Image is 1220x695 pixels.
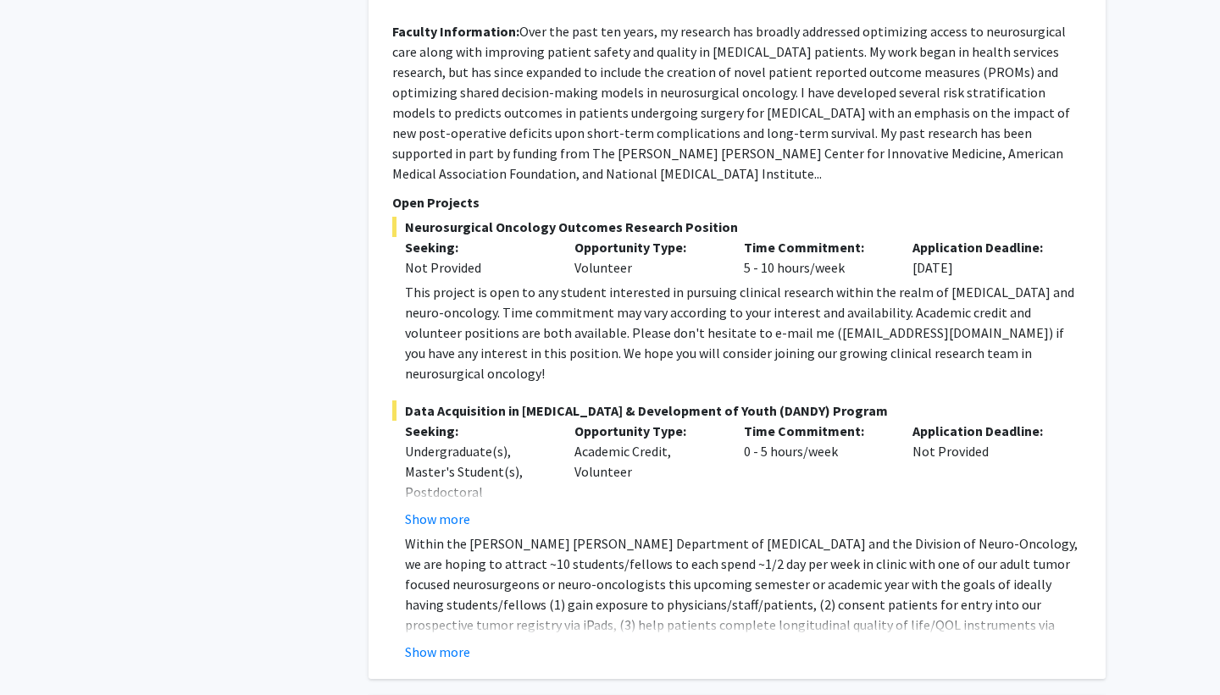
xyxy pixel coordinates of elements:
[405,237,549,257] p: Seeking:
[392,217,1082,237] span: Neurosurgical Oncology Outcomes Research Position
[574,421,718,441] p: Opportunity Type:
[392,23,519,40] b: Faculty Information:
[900,421,1069,529] div: Not Provided
[900,237,1069,278] div: [DATE]
[405,441,549,583] div: Undergraduate(s), Master's Student(s), Postdoctoral Researcher(s) / Research Staff, Medical Resid...
[562,421,731,529] div: Academic Credit, Volunteer
[405,509,470,529] button: Show more
[912,421,1056,441] p: Application Deadline:
[392,400,1082,421] span: Data Acquisition in [MEDICAL_DATA] & Development of Youth (DANDY) Program
[392,192,1082,212] p: Open Projects
[405,533,1082,676] p: Within the [PERSON_NAME] [PERSON_NAME] Department of [MEDICAL_DATA] and the Division of Neuro-Onc...
[731,421,901,529] div: 0 - 5 hours/week
[912,237,1056,257] p: Application Deadline:
[13,619,72,682] iframe: Chat
[744,421,888,441] p: Time Commitment:
[405,421,549,441] p: Seeking:
[405,257,549,278] div: Not Provided
[574,237,718,257] p: Opportunity Type:
[392,23,1070,182] fg-read-more: Over the past ten years, my research has broadly addressed optimizing access to neurosurgical car...
[405,282,1082,383] div: This project is open to any student interested in pursuing clinical research within the realm of ...
[744,237,888,257] p: Time Commitment:
[731,237,901,278] div: 5 - 10 hours/week
[405,642,470,662] button: Show more
[562,237,731,278] div: Volunteer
